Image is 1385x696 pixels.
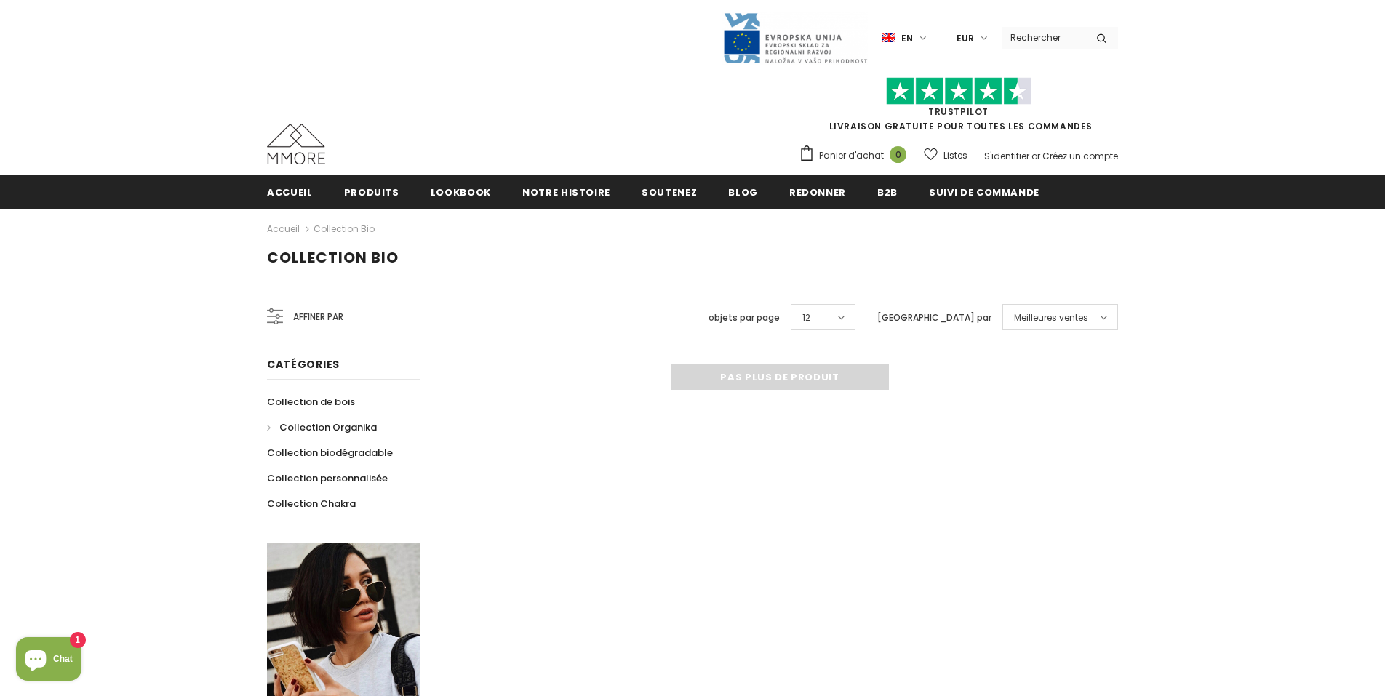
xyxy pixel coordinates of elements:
[929,185,1039,199] span: Suivi de commande
[267,247,399,268] span: Collection Bio
[877,175,898,208] a: B2B
[728,175,758,208] a: Blog
[267,185,313,199] span: Accueil
[929,175,1039,208] a: Suivi de commande
[267,471,388,485] span: Collection personnalisée
[877,185,898,199] span: B2B
[267,446,393,460] span: Collection biodégradable
[728,185,758,199] span: Blog
[722,31,868,44] a: Javni Razpis
[901,31,913,46] span: en
[789,185,846,199] span: Redonner
[890,146,906,163] span: 0
[522,175,610,208] a: Notre histoire
[267,415,377,440] a: Collection Organika
[267,357,340,372] span: Catégories
[522,185,610,199] span: Notre histoire
[267,175,313,208] a: Accueil
[1002,27,1085,48] input: Search Site
[802,311,810,325] span: 12
[267,124,325,164] img: Cas MMORE
[1042,150,1118,162] a: Créez un compte
[642,175,697,208] a: soutenez
[314,223,375,235] a: Collection Bio
[877,311,991,325] label: [GEOGRAPHIC_DATA] par
[928,105,989,118] a: TrustPilot
[267,465,388,491] a: Collection personnalisée
[819,148,884,163] span: Panier d'achat
[267,220,300,238] a: Accueil
[267,497,356,511] span: Collection Chakra
[799,84,1118,132] span: LIVRAISON GRATUITE POUR TOUTES LES COMMANDES
[984,150,1029,162] a: S'identifier
[267,491,356,516] a: Collection Chakra
[882,32,895,44] img: i-lang-1.png
[293,309,343,325] span: Affiner par
[344,185,399,199] span: Produits
[957,31,974,46] span: EUR
[709,311,780,325] label: objets par page
[431,185,491,199] span: Lookbook
[1031,150,1040,162] span: or
[12,637,86,684] inbox-online-store-chat: Shopify online store chat
[642,185,697,199] span: soutenez
[924,143,967,168] a: Listes
[799,145,914,167] a: Panier d'achat 0
[1014,311,1088,325] span: Meilleures ventes
[344,175,399,208] a: Produits
[267,440,393,465] a: Collection biodégradable
[886,77,1031,105] img: Faites confiance aux étoiles pilotes
[943,148,967,163] span: Listes
[722,12,868,65] img: Javni Razpis
[279,420,377,434] span: Collection Organika
[789,175,846,208] a: Redonner
[267,389,355,415] a: Collection de bois
[267,395,355,409] span: Collection de bois
[431,175,491,208] a: Lookbook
